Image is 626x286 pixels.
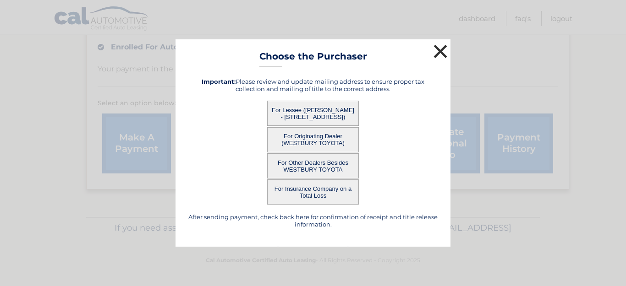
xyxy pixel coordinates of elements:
[267,127,359,152] button: For Originating Dealer (WESTBURY TOYOTA)
[187,213,439,228] h5: After sending payment, check back here for confirmation of receipt and title release information.
[202,78,236,85] strong: Important:
[267,153,359,178] button: For Other Dealers Besides WESTBURY TOYOTA
[431,42,450,60] button: ×
[267,101,359,126] button: For Lessee ([PERSON_NAME] - [STREET_ADDRESS])
[259,51,367,67] h3: Choose the Purchaser
[187,78,439,92] h5: Please review and update mailing address to ensure proper tax collection and mailing of title to ...
[267,179,359,205] button: For Insurance Company on a Total Loss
